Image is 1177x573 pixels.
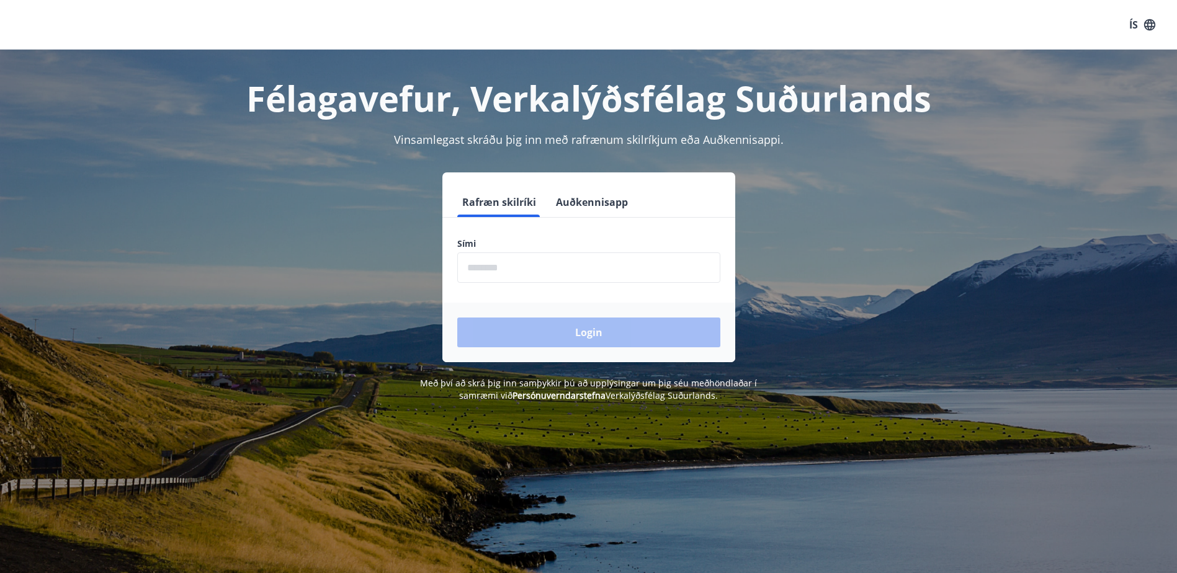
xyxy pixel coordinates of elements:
span: Með því að skrá þig inn samþykkir þú að upplýsingar um þig séu meðhöndlaðar í samræmi við Verkalý... [420,377,757,401]
button: Auðkennisapp [551,187,633,217]
label: Sími [457,238,720,250]
h1: Félagavefur, Verkalýðsfélag Suðurlands [157,74,1021,122]
button: Rafræn skilríki [457,187,541,217]
a: Persónuverndarstefna [512,389,606,401]
span: Vinsamlegast skráðu þig inn með rafrænum skilríkjum eða Auðkennisappi. [394,132,784,147]
button: ÍS [1122,14,1162,36]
